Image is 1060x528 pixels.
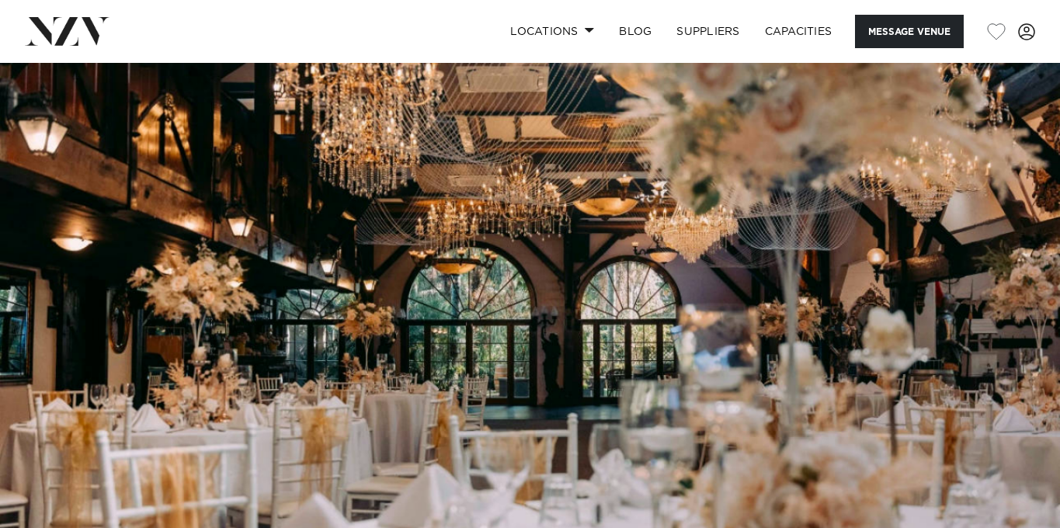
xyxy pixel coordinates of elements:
[664,15,752,48] a: SUPPLIERS
[606,15,664,48] a: BLOG
[25,17,109,45] img: nzv-logo.png
[752,15,845,48] a: Capacities
[855,15,964,48] button: Message Venue
[498,15,606,48] a: Locations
